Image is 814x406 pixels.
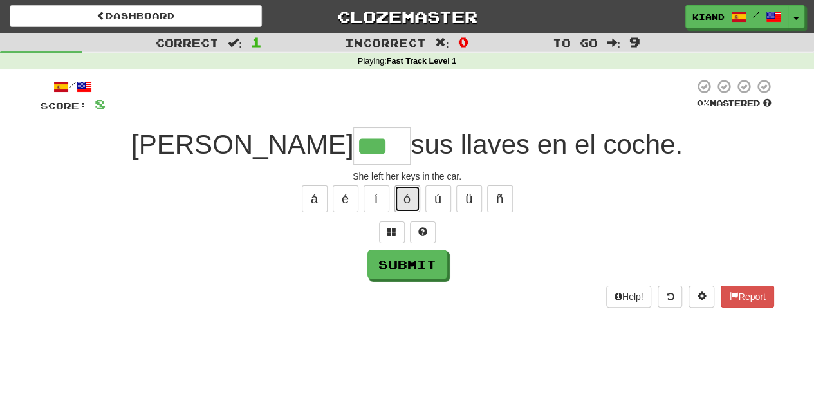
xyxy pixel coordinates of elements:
[606,37,620,48] span: :
[379,221,405,243] button: Switch sentence to multiple choice alt+p
[410,221,436,243] button: Single letter hint - you only get 1 per sentence and score half the points! alt+h
[131,129,353,160] span: [PERSON_NAME]
[387,57,457,66] strong: Fast Track Level 1
[606,286,652,308] button: Help!
[345,36,426,49] span: Incorrect
[281,5,533,28] a: Clozemaster
[456,185,482,212] button: ü
[95,96,106,112] span: 8
[394,185,420,212] button: ó
[692,11,725,23] span: kiand
[251,34,262,50] span: 1
[10,5,262,27] a: Dashboard
[721,286,773,308] button: Report
[697,98,710,108] span: 0 %
[228,37,242,48] span: :
[552,36,597,49] span: To go
[41,100,87,111] span: Score:
[694,98,774,109] div: Mastered
[658,286,682,308] button: Round history (alt+y)
[685,5,788,28] a: kiand /
[364,185,389,212] button: í
[367,250,447,279] button: Submit
[753,10,759,19] span: /
[425,185,451,212] button: ú
[41,78,106,95] div: /
[156,36,219,49] span: Correct
[435,37,449,48] span: :
[333,185,358,212] button: é
[302,185,328,212] button: á
[411,129,683,160] span: sus llaves en el coche.
[629,34,640,50] span: 9
[487,185,513,212] button: ñ
[458,34,469,50] span: 0
[41,170,774,183] div: She left her keys in the car.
